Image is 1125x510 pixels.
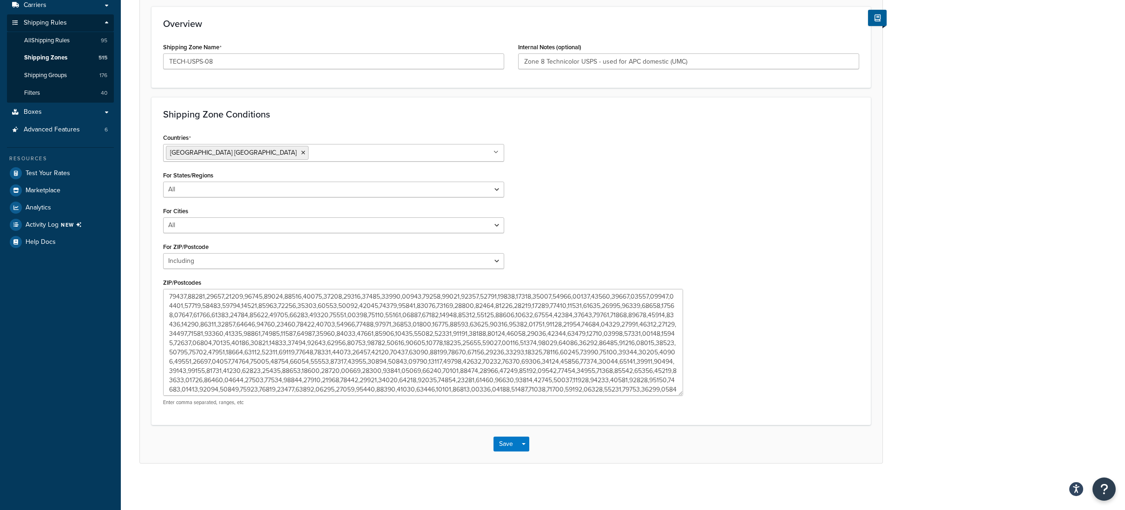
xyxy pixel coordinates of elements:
[7,85,114,102] li: Filters
[101,37,107,45] span: 95
[7,121,114,138] li: Advanced Features
[7,182,114,199] a: Marketplace
[24,126,80,134] span: Advanced Features
[7,165,114,182] a: Test Your Rates
[1092,477,1116,501] button: Open Resource Center
[7,199,114,216] a: Analytics
[7,104,114,121] a: Boxes
[7,85,114,102] a: Filters40
[163,399,504,406] p: Enter comma separated, ranges, etc
[7,49,114,66] li: Shipping Zones
[24,19,67,27] span: Shipping Rules
[7,216,114,233] li: [object Object]
[163,134,191,142] label: Countries
[7,14,114,103] li: Shipping Rules
[26,204,51,212] span: Analytics
[7,121,114,138] a: Advanced Features6
[24,89,40,97] span: Filters
[24,37,70,45] span: All Shipping Rules
[24,54,67,62] span: Shipping Zones
[163,279,201,286] label: ZIP/Postcodes
[163,109,859,119] h3: Shipping Zone Conditions
[7,14,114,32] a: Shipping Rules
[163,243,209,250] label: For ZIP/Postcode
[7,234,114,250] a: Help Docs
[24,72,67,79] span: Shipping Groups
[163,44,222,51] label: Shipping Zone Name
[493,437,519,451] button: Save
[7,67,114,84] a: Shipping Groups176
[105,126,108,134] span: 6
[163,208,188,215] label: For Cities
[7,32,114,49] a: AllShipping Rules95
[7,216,114,233] a: Activity LogNEW
[163,172,213,179] label: For States/Regions
[26,170,70,177] span: Test Your Rates
[7,67,114,84] li: Shipping Groups
[99,54,107,62] span: 515
[163,289,683,396] textarea: 79437,88281,29657,21209,96745,89024,88516,40075,37208,29316,37485,33990,00943,79258,99021,92357,5...
[24,108,42,116] span: Boxes
[170,148,296,157] span: [GEOGRAPHIC_DATA] [GEOGRAPHIC_DATA]
[7,49,114,66] a: Shipping Zones515
[61,221,86,229] span: NEW
[26,187,60,195] span: Marketplace
[518,44,581,51] label: Internal Notes (optional)
[163,19,859,29] h3: Overview
[99,72,107,79] span: 176
[101,89,107,97] span: 40
[26,238,56,246] span: Help Docs
[24,1,46,9] span: Carriers
[7,155,114,163] div: Resources
[26,219,86,231] span: Activity Log
[868,10,887,26] button: Show Help Docs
